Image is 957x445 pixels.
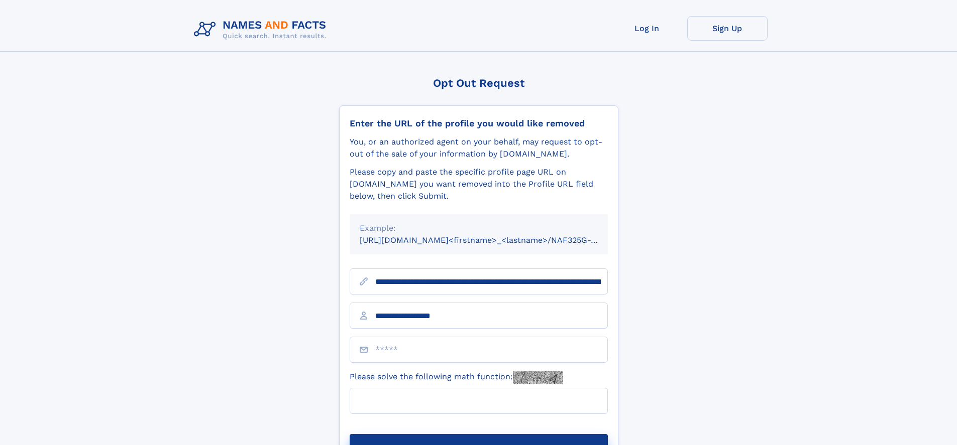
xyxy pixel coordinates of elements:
[350,136,608,160] div: You, or an authorized agent on your behalf, may request to opt-out of the sale of your informatio...
[687,16,768,41] a: Sign Up
[339,77,618,89] div: Opt Out Request
[190,16,335,43] img: Logo Names and Facts
[360,235,627,245] small: [URL][DOMAIN_NAME]<firstname>_<lastname>/NAF325G-xxxxxxxx
[350,371,563,384] label: Please solve the following math function:
[607,16,687,41] a: Log In
[360,222,598,234] div: Example:
[350,118,608,129] div: Enter the URL of the profile you would like removed
[350,166,608,202] div: Please copy and paste the specific profile page URL on [DOMAIN_NAME] you want removed into the Pr...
